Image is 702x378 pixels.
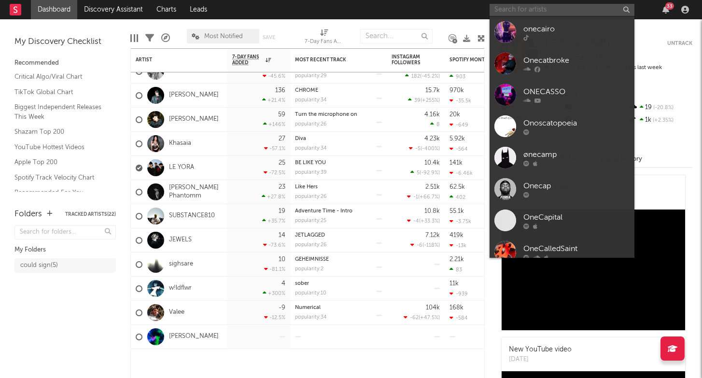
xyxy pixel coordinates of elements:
[436,122,440,127] span: 8
[14,36,116,48] div: My Discovery Checklist
[449,98,471,104] div: -35.5k
[422,146,438,152] span: -400 %
[628,101,692,114] div: 19
[295,209,352,214] a: Adventure Time - Intro
[295,218,326,224] div: popularity: 25
[169,164,194,172] a: LE YORA
[295,266,323,272] div: popularity: 2
[295,209,382,214] div: Adventure Time - Intro
[264,169,285,176] div: -72.5 %
[278,112,285,118] div: 59
[424,208,440,214] div: 10.8k
[407,218,440,224] div: ( )
[263,242,285,248] div: -73.6 %
[295,57,367,63] div: Most Recent Track
[295,170,327,175] div: popularity: 39
[425,87,440,94] div: 15.7k
[523,211,630,223] div: OneCapital
[449,170,473,176] div: -6.46k
[169,140,191,148] a: Khasaia
[420,195,438,200] span: +66.7 %
[14,209,42,220] div: Folders
[449,266,462,273] div: 83
[421,170,438,176] span: -92.9 %
[523,55,630,66] div: Onecatbroke
[449,194,465,200] div: 402
[279,184,285,190] div: 23
[295,233,382,238] div: JETLAGGED
[279,160,285,166] div: 25
[449,256,464,263] div: 2.21k
[169,333,219,341] a: [PERSON_NAME]
[411,74,420,79] span: 182
[490,173,634,205] a: Onecap
[295,98,327,103] div: popularity: 34
[449,73,465,80] div: 903
[409,145,440,152] div: ( )
[263,121,285,127] div: +146 %
[523,117,630,129] div: Onoscatopoeia
[490,48,634,79] a: Onecatbroke
[169,308,184,317] a: Valee
[414,98,421,103] span: 39
[426,305,440,311] div: 104k
[305,24,343,52] div: 7-Day Fans Added (7-Day Fans Added)
[360,29,433,43] input: Search...
[449,87,464,94] div: 970k
[425,232,440,238] div: 7.12k
[490,236,634,267] a: OneCalledSaint
[295,233,325,238] a: JETLAGGED
[490,79,634,111] a: ONECASSO
[14,172,106,183] a: Spotify Track Velocity Chart
[14,87,106,98] a: TikTok Global Chart
[410,169,440,176] div: ( )
[295,136,306,141] a: Diva
[420,315,438,321] span: +47.5 %
[14,187,106,198] a: Recommended For You
[490,111,634,142] a: Onoscatopoeia
[449,305,463,311] div: 168k
[523,86,630,98] div: ONECASSO
[449,242,466,249] div: -13k
[279,136,285,142] div: 27
[14,244,116,256] div: My Folders
[449,208,464,214] div: 55.1k
[295,136,382,141] div: Diva
[14,142,106,153] a: YouTube Hottest Videos
[305,36,343,48] div: 7-Day Fans Added (7-Day Fans Added)
[263,290,285,296] div: +300 %
[14,102,106,122] a: Biggest Independent Releases This Week
[424,243,438,248] span: -118 %
[405,73,440,79] div: ( )
[279,208,285,214] div: 19
[14,71,106,82] a: Critical Algo/Viral Chart
[425,184,440,190] div: 2.51k
[651,118,674,123] span: +2.35 %
[449,218,471,224] div: -3.75k
[523,23,630,35] div: onecairo
[65,212,116,217] button: Tracked Artists(22)
[295,146,327,151] div: popularity: 34
[408,97,440,103] div: ( )
[421,219,438,224] span: +33.3 %
[169,91,219,99] a: [PERSON_NAME]
[421,74,438,79] span: -45.2 %
[404,314,440,321] div: ( )
[422,98,438,103] span: +255 %
[490,142,634,173] a: ønecamp
[667,39,692,48] button: Untrack
[523,180,630,192] div: Onecap
[509,345,572,355] div: New YouTube video
[295,242,327,248] div: popularity: 26
[14,258,116,273] a: could sign(5)
[449,280,459,287] div: 11k
[14,126,106,137] a: Shazam Top 200
[449,291,468,297] div: -939
[262,97,285,103] div: +21.4 %
[20,260,58,271] div: could sign ( 5 )
[410,242,440,248] div: ( )
[449,112,460,118] div: 20k
[14,57,116,69] div: Recommended
[279,256,285,263] div: 10
[263,35,275,40] button: Save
